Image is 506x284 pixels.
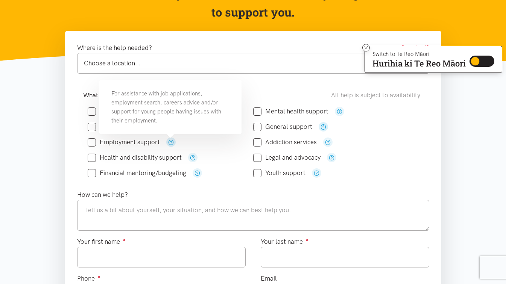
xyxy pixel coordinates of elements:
label: Where is the help needed? [77,43,152,53]
label: Legal and advocacy [253,154,321,161]
label: Health and disability support [88,154,182,161]
sup: ● [426,43,429,49]
label: Mental health support [253,108,328,115]
label: Your first name [77,237,126,247]
label: How can we help? [77,190,128,200]
label: Your last name [261,237,309,247]
sup: ● [98,274,101,279]
sup: ● [306,237,309,243]
label: Financial mentoring/budgeting [88,170,186,176]
label: Addiction services [253,139,317,145]
div: Choose a location... [84,58,421,68]
div: All help is subject to availability [331,90,423,100]
label: What help do you need? [83,90,158,100]
label: General support [253,124,312,130]
p: Hurihia ki Te Reo Māori [372,60,466,67]
span: Required [401,43,429,53]
label: Email [261,273,277,284]
div: For assistance with job applications, employment search, careers advice and/or support for young ... [99,80,242,134]
label: Employment support [88,139,160,145]
label: Phone [77,273,101,284]
p: Switch to Te Reo Māori [372,52,466,56]
label: Youth support [253,170,305,176]
sup: ● [123,237,126,243]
